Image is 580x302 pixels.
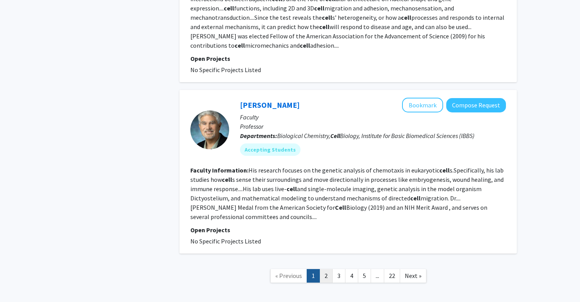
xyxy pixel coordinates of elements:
[401,14,411,21] b: cell
[235,41,245,49] b: cell
[190,66,261,74] span: No Specific Projects Listed
[180,261,517,293] nav: Page navigation
[190,166,504,221] fg-read-more: His research focuses on the genetic analysis of chemotaxis in eukaryotic s.Specifically, his lab ...
[358,269,371,283] a: 5
[410,194,421,202] b: cell
[190,166,249,174] b: Faculty Information:
[240,122,506,131] p: Professor
[240,100,300,110] a: [PERSON_NAME]
[400,269,426,283] a: Next
[287,185,297,193] b: cell
[322,14,332,21] b: cell
[240,143,300,156] mat-chip: Accepting Students
[300,41,310,49] b: cell
[277,132,475,140] span: Biological Chemistry, Biology, Institute for Basic Biomedical Sciences (IBBS)
[240,132,277,140] b: Departments:
[319,269,333,283] a: 2
[190,237,261,245] span: No Specific Projects Listed
[384,269,400,283] a: 22
[330,132,340,140] b: Cell
[439,166,450,174] b: cell
[275,272,302,280] span: « Previous
[376,272,379,280] span: ...
[224,4,234,12] b: cell
[314,4,325,12] b: cell
[6,267,33,296] iframe: Chat
[190,54,506,63] p: Open Projects
[405,272,421,280] span: Next »
[335,204,346,211] b: Cell
[307,269,320,283] a: 1
[222,176,232,183] b: cell
[402,98,443,112] button: Add Peter Devreotes to Bookmarks
[240,112,506,122] p: Faculty
[190,225,506,235] p: Open Projects
[446,98,506,112] button: Compose Request to Peter Devreotes
[319,23,330,31] b: cell
[332,269,345,283] a: 3
[270,269,307,283] a: Previous Page
[345,269,358,283] a: 4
